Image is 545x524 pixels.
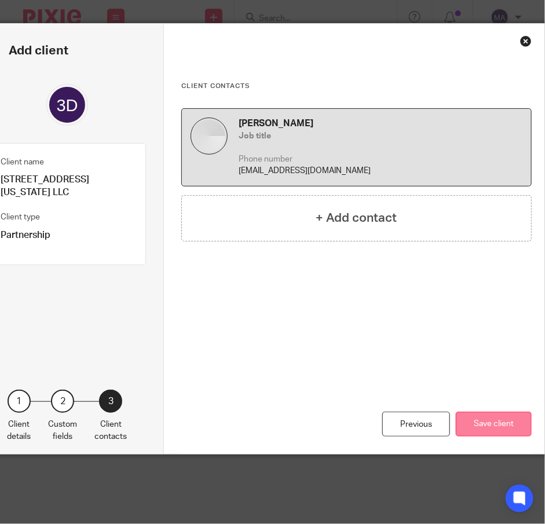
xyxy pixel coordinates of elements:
[1,156,44,168] label: Client name
[1,211,40,223] label: Client type
[7,419,31,442] p: Client details
[51,390,74,413] div: 2
[46,84,88,126] img: svg%3E
[520,35,532,47] div: Close this dialog window
[1,229,134,241] p: Partnership
[316,209,397,227] h4: + Add contact
[94,419,127,442] p: Client contacts
[8,390,31,413] div: 1
[181,82,532,91] h3: Client contacts
[191,118,228,155] img: default.jpg
[99,390,122,413] div: 3
[48,419,77,442] p: Custom fields
[239,165,522,177] p: [EMAIL_ADDRESS][DOMAIN_NAME]
[1,174,134,199] p: [STREET_ADDRESS][US_STATE] LLC
[239,118,522,130] h4: [PERSON_NAME]
[239,130,522,142] h5: Job title
[382,412,450,437] div: Previous
[239,153,522,165] p: Phone number
[456,412,532,437] button: Save client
